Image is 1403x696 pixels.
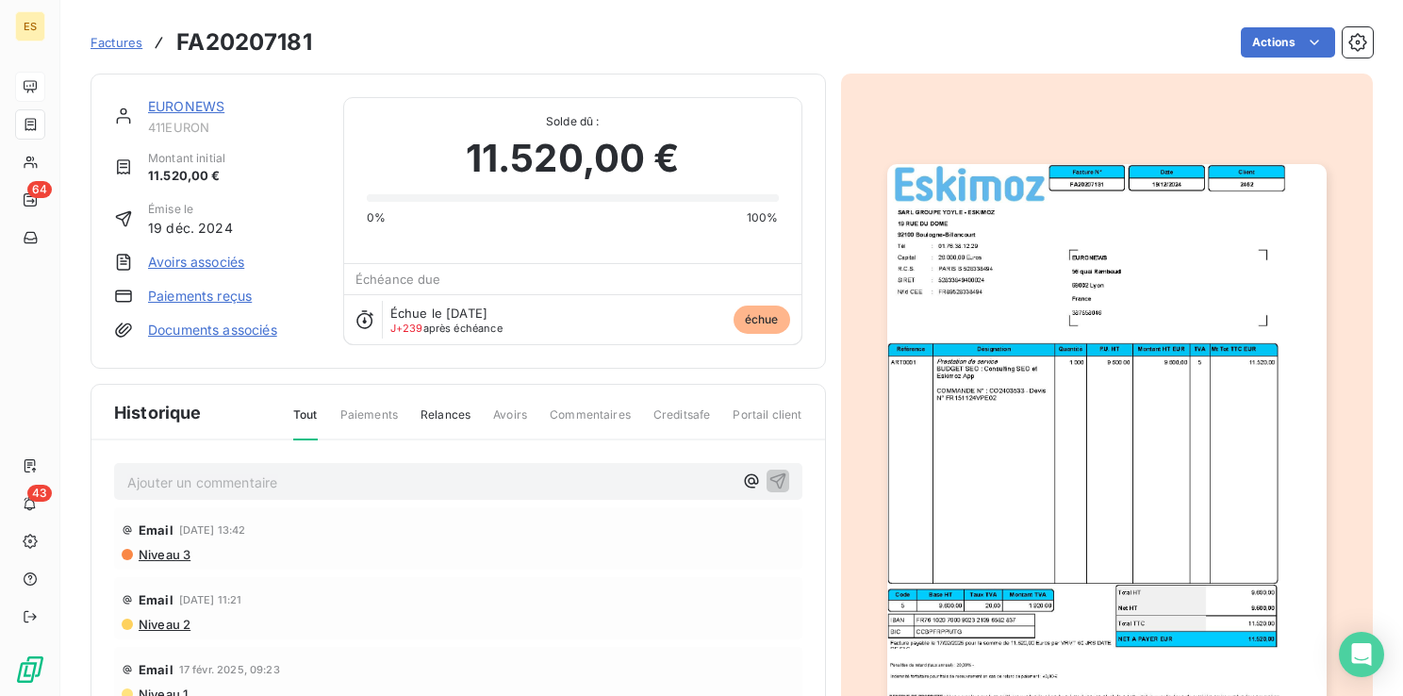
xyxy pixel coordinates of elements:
[421,406,470,439] span: Relances
[493,406,527,439] span: Avoirs
[367,209,386,226] span: 0%
[179,594,242,605] span: [DATE] 11:21
[137,547,190,562] span: Niveau 3
[148,201,233,218] span: Émise le
[148,253,244,272] a: Avoirs associés
[148,98,224,114] a: EURONEWS
[139,522,173,538] span: Email
[355,272,441,287] span: Échéance due
[179,664,280,675] span: 17 févr. 2025, 09:23
[1339,632,1384,677] div: Open Intercom Messenger
[148,167,225,186] span: 11.520,00 €
[139,592,173,607] span: Email
[747,209,779,226] span: 100%
[15,11,45,41] div: ES
[550,406,631,439] span: Commentaires
[114,400,202,425] span: Historique
[148,120,321,135] span: 411EURON
[390,306,487,321] span: Échue le [DATE]
[148,150,225,167] span: Montant initial
[91,33,142,52] a: Factures
[148,218,233,238] span: 19 déc. 2024
[91,35,142,50] span: Factures
[179,524,246,536] span: [DATE] 13:42
[176,25,312,59] h3: FA20207181
[733,406,801,439] span: Portail client
[1241,27,1335,58] button: Actions
[653,406,711,439] span: Creditsafe
[27,485,52,502] span: 43
[148,321,277,340] a: Documents associés
[15,655,45,685] img: Logo LeanPay
[390,323,503,334] span: après échéance
[466,130,680,187] span: 11.520,00 €
[367,113,779,130] span: Solde dû :
[340,406,398,439] span: Paiements
[390,322,423,335] span: J+239
[27,181,52,198] span: 64
[293,406,318,440] span: Tout
[139,662,173,677] span: Email
[148,287,252,306] a: Paiements reçus
[734,306,790,334] span: échue
[137,617,190,632] span: Niveau 2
